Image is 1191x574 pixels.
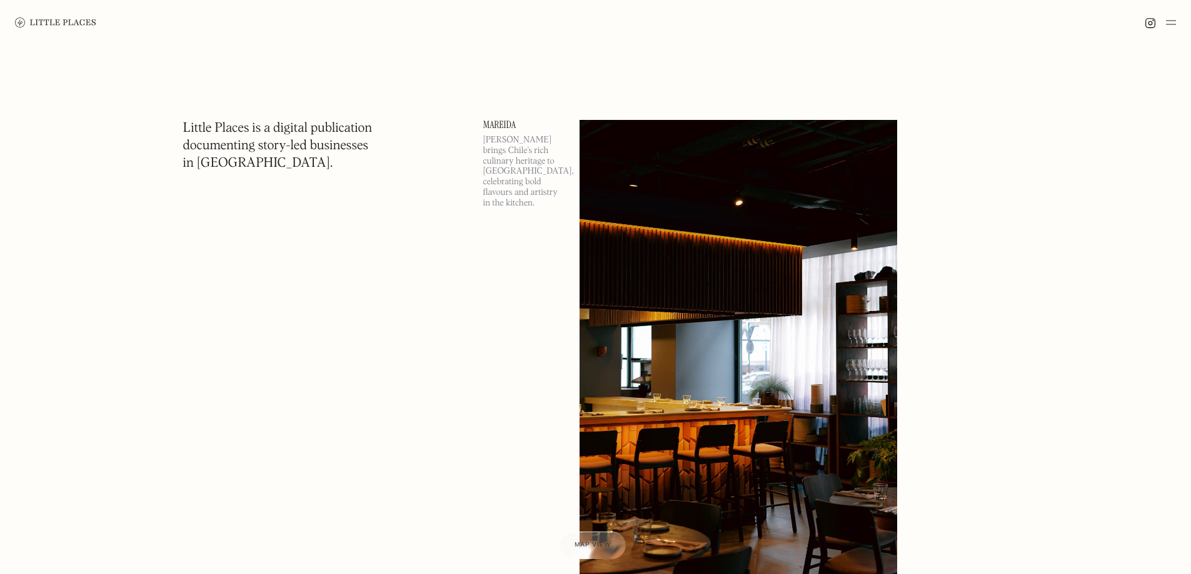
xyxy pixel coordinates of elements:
a: Mareida [483,120,565,130]
a: Map view [560,532,626,559]
p: [PERSON_NAME] brings Chile’s rich culinary heritage to [GEOGRAPHIC_DATA], celebrating bold flavou... [483,135,565,209]
span: Map view [575,542,611,548]
h1: Little Places is a digital publication documenting story-led businesses in [GEOGRAPHIC_DATA]. [183,120,373,172]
